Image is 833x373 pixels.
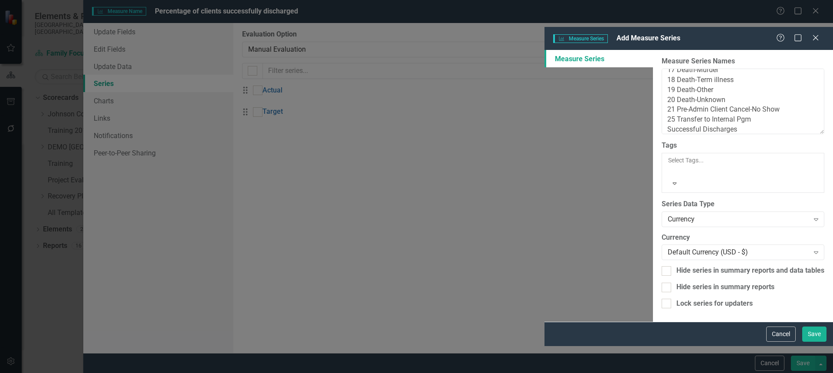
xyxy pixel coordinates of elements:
[802,327,826,342] button: Save
[662,69,824,134] textarea: 01 Tx Not Complete-Client 05 Client Moved 07 Eval Complete 08 By to Court-Jail 09 Tx Not complete...
[662,141,824,151] label: Tags
[668,248,809,257] div: Default Currency (USD - $)
[662,233,824,243] label: Currency
[676,266,824,276] div: Hide series in summary reports and data tables
[676,299,753,309] div: Lock series for updaters
[668,214,809,224] div: Currency
[617,34,680,42] span: Add Measure Series
[766,327,796,342] button: Cancel
[544,50,653,67] a: Measure Series
[676,282,774,292] div: Hide series in summary reports
[553,34,608,43] span: Measure Series
[662,199,824,209] label: Series Data Type
[662,56,824,66] label: Measure Series Names
[668,156,818,165] div: Select Tags...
